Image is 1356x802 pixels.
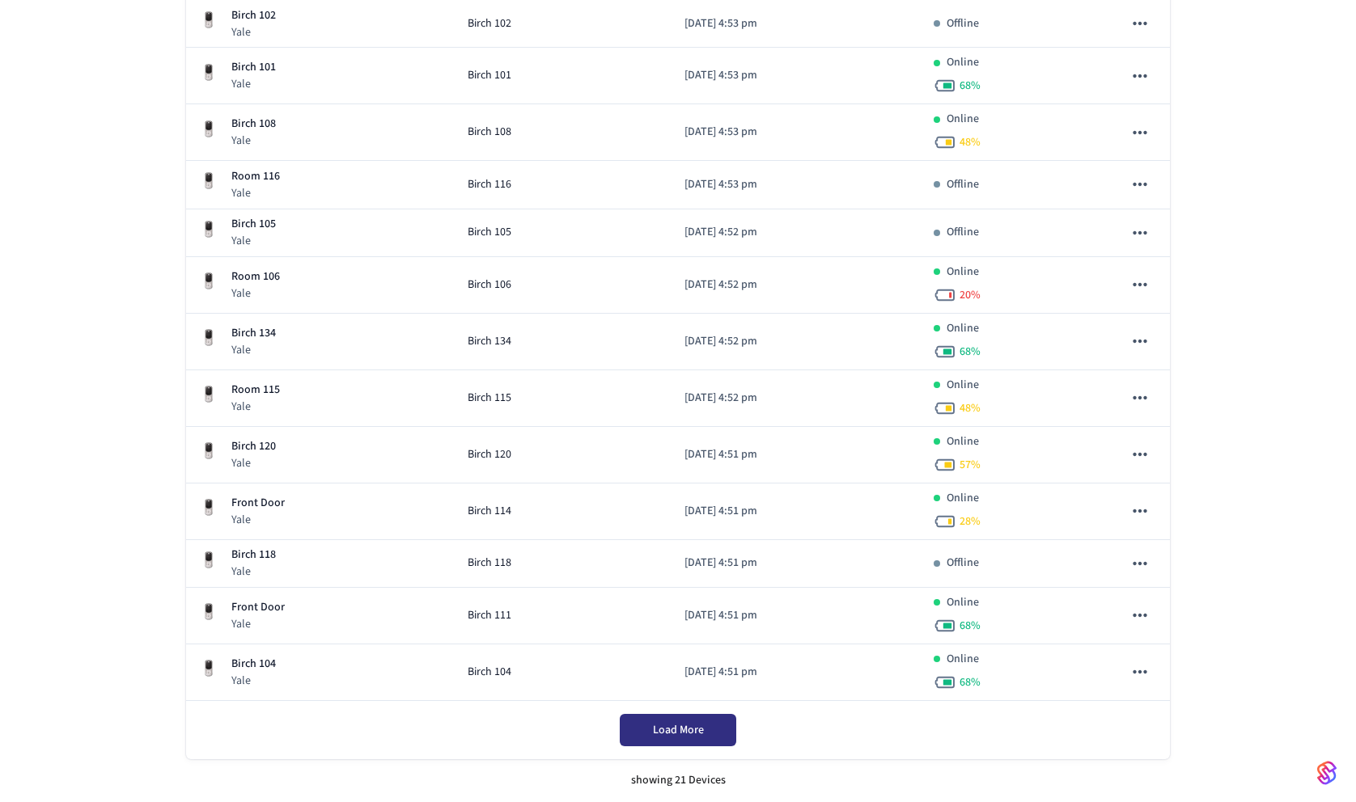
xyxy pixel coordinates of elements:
p: [DATE] 4:52 pm [684,333,908,350]
p: [DATE] 4:52 pm [684,224,908,241]
img: Yale Assure Touchscreen Wifi Smart Lock, Satin Nickel, Front [199,385,218,404]
p: Online [947,594,979,611]
span: 48 % [960,400,981,416]
p: Birch 102 [231,7,276,24]
p: Online [947,264,979,281]
img: Yale Assure Touchscreen Wifi Smart Lock, Satin Nickel, Front [199,441,218,461]
p: Birch 118 [231,547,276,564]
span: Birch 115 [468,390,511,407]
span: Birch 114 [468,503,511,520]
p: [DATE] 4:53 pm [684,176,908,193]
p: Yale [231,512,285,528]
p: Yale [231,616,285,632]
p: Online [947,651,979,668]
span: Birch 108 [468,124,511,141]
img: Yale Assure Touchscreen Wifi Smart Lock, Satin Nickel, Front [199,602,218,622]
p: Birch 120 [231,438,276,455]
img: Yale Assure Touchscreen Wifi Smart Lock, Satin Nickel, Front [199,551,218,570]
p: Yale [231,399,280,415]
p: Online [947,490,979,507]
p: Yale [231,285,280,302]
p: [DATE] 4:53 pm [684,67,908,84]
p: Birch 104 [231,656,276,673]
span: 68 % [960,78,981,94]
span: Birch 101 [468,67,511,84]
span: 20 % [960,287,981,303]
p: Yale [231,133,276,149]
span: Birch 134 [468,333,511,350]
p: Birch 108 [231,116,276,133]
p: Yale [231,233,276,249]
p: Birch 101 [231,59,276,76]
p: Front Door [231,599,285,616]
p: [DATE] 4:52 pm [684,390,908,407]
p: Room 106 [231,268,280,285]
p: Yale [231,455,276,471]
span: Birch 102 [468,15,511,32]
p: Birch 105 [231,216,276,233]
span: Birch 111 [468,607,511,624]
img: Yale Assure Touchscreen Wifi Smart Lock, Satin Nickel, Front [199,659,218,678]
img: Yale Assure Touchscreen Wifi Smart Lock, Satin Nickel, Front [199,498,218,517]
img: Yale Assure Touchscreen Wifi Smart Lock, Satin Nickel, Front [199,63,218,82]
p: [DATE] 4:53 pm [684,124,908,141]
span: 68 % [960,344,981,360]
p: Online [947,54,979,71]
span: Birch 118 [468,555,511,572]
p: Online [947,320,979,337]
p: Offline [947,176,979,193]
span: 68 % [960,674,981,690]
span: Birch 105 [468,224,511,241]
p: Yale [231,564,276,580]
p: Online [947,111,979,128]
p: Room 116 [231,168,280,185]
p: [DATE] 4:51 pm [684,555,908,572]
p: Yale [231,24,276,40]
p: Online [947,377,979,394]
p: Offline [947,224,979,241]
p: Yale [231,673,276,689]
p: Yale [231,342,276,358]
p: Online [947,433,979,450]
span: Birch 116 [468,176,511,193]
span: Load More [653,722,704,738]
p: [DATE] 4:51 pm [684,446,908,463]
p: Offline [947,15,979,32]
img: Yale Assure Touchscreen Wifi Smart Lock, Satin Nickel, Front [199,272,218,291]
p: [DATE] 4:51 pm [684,607,908,624]
span: Birch 106 [468,276,511,293]
img: Yale Assure Touchscreen Wifi Smart Lock, Satin Nickel, Front [199,11,218,30]
img: SeamLogoGradient.69752ec5.svg [1317,760,1337,786]
p: Birch 134 [231,325,276,342]
p: [DATE] 4:51 pm [684,664,908,681]
span: 68 % [960,618,981,634]
p: Front Door [231,495,285,512]
p: Offline [947,555,979,572]
span: Birch 120 [468,446,511,463]
span: 48 % [960,134,981,150]
span: 28 % [960,513,981,530]
p: [DATE] 4:53 pm [684,15,908,32]
img: Yale Assure Touchscreen Wifi Smart Lock, Satin Nickel, Front [199,328,218,348]
button: Load More [620,714,736,746]
span: Birch 104 [468,664,511,681]
p: Yale [231,185,280,201]
img: Yale Assure Touchscreen Wifi Smart Lock, Satin Nickel, Front [199,171,218,191]
p: Yale [231,76,276,92]
img: Yale Assure Touchscreen Wifi Smart Lock, Satin Nickel, Front [199,120,218,139]
p: [DATE] 4:52 pm [684,276,908,293]
p: Room 115 [231,382,280,399]
span: 57 % [960,457,981,473]
p: [DATE] 4:51 pm [684,503,908,520]
img: Yale Assure Touchscreen Wifi Smart Lock, Satin Nickel, Front [199,220,218,239]
div: showing 21 Devices [186,759,1170,802]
